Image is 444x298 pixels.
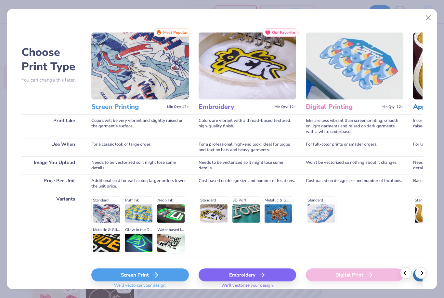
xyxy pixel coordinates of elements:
[91,114,189,138] div: Colors will be very vibrant and slightly raised on the garment's surface.
[163,30,188,35] span: Most Popular
[272,30,295,35] span: Our Favorite
[199,114,296,138] div: Colors are vibrant with a thread-based textured, high-quality finish.
[199,103,272,111] h3: Embroidery
[91,32,189,99] img: Screen Printing
[199,175,296,193] div: Cost based on design size and number of locations.
[274,105,296,109] span: Min Qty: 12+
[199,138,296,156] div: For a professional, high-end look; ideal for logos and text on hats and heavy garments.
[306,103,379,111] h3: Digital Printing
[91,156,189,175] div: Needs to be vectorized so it might lose some details
[111,283,169,292] span: We'll vectorize your design.
[306,32,403,99] img: Digital Printing
[306,175,403,193] div: Cost based on design size and number of locations.
[382,105,403,109] span: Min Qty: 12+
[91,138,189,156] div: For a classic look or large order.
[199,156,296,175] div: Needs to be vectorized so it might lose some details
[21,45,82,74] h2: Choose Print Type
[199,268,296,281] div: Embroidery
[306,156,403,175] div: Won't be vectorized so nothing about it changes
[21,156,82,175] div: Image You Upload
[21,138,82,156] div: Use When
[167,105,189,109] span: Min Qty: 12+
[306,138,403,156] div: For full-color prints or smaller orders.
[91,268,189,281] div: Screen Print
[91,175,189,193] div: Additional cost for each color; larger orders lower the unit price.
[21,114,82,138] div: Print Like
[21,175,82,193] div: Price Per Unit
[21,77,82,83] p: You can change this later.
[306,268,403,281] div: Digital Print
[199,32,296,99] img: Embroidery
[21,193,82,257] div: Variants
[422,12,434,24] button: Close
[219,283,276,292] span: We'll vectorize your design.
[306,114,403,138] div: Inks are less vibrant than screen printing; smooth on light garments and raised on dark garments ...
[91,103,164,111] h3: Screen Printing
